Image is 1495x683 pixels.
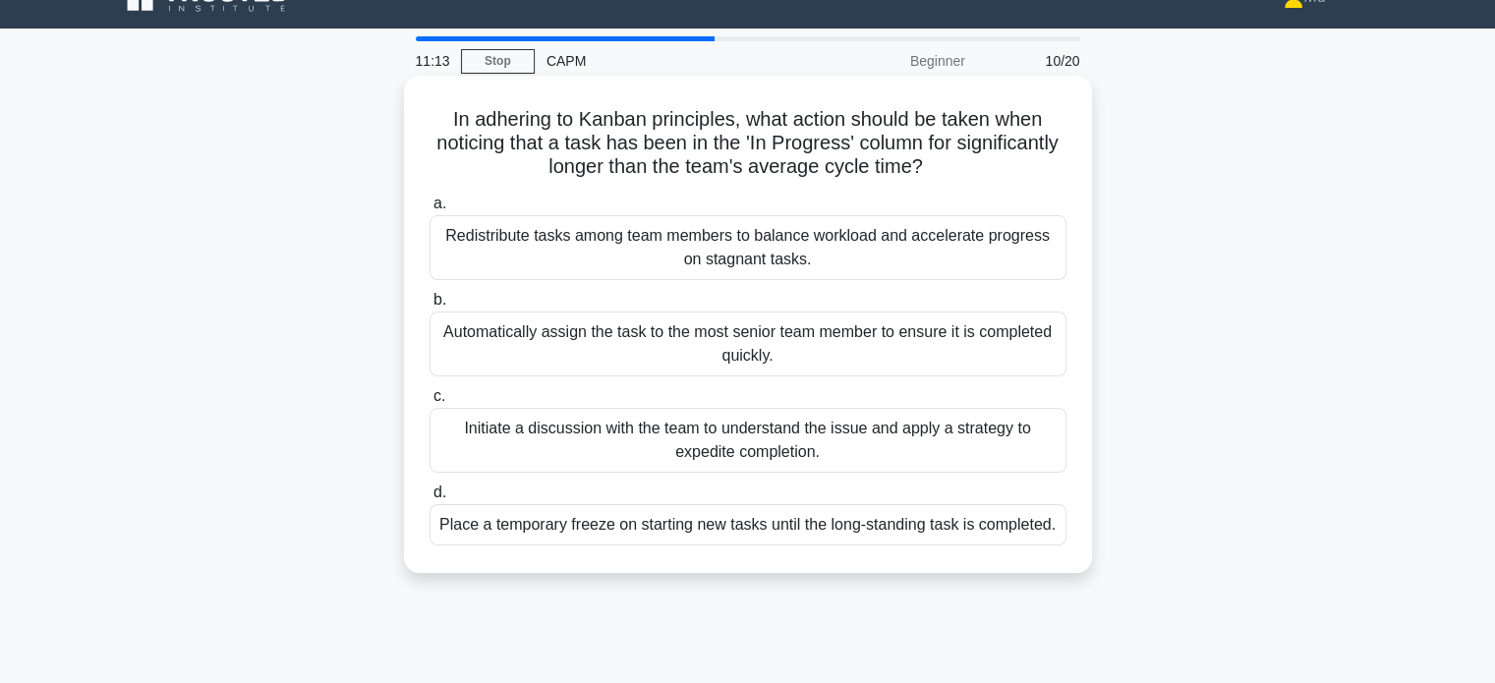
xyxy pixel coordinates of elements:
div: CAPM [535,41,805,81]
span: c. [433,387,445,404]
div: Initiate a discussion with the team to understand the issue and apply a strategy to expedite comp... [430,408,1066,473]
div: Redistribute tasks among team members to balance workload and accelerate progress on stagnant tasks. [430,215,1066,280]
span: b. [433,291,446,308]
div: Automatically assign the task to the most senior team member to ensure it is completed quickly. [430,312,1066,376]
div: Place a temporary freeze on starting new tasks until the long-standing task is completed. [430,504,1066,545]
h5: In adhering to Kanban principles, what action should be taken when noticing that a task has been ... [428,107,1068,180]
div: 11:13 [404,41,461,81]
div: Beginner [805,41,977,81]
span: a. [433,195,446,211]
span: d. [433,484,446,500]
a: Stop [461,49,535,74]
div: 10/20 [977,41,1092,81]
